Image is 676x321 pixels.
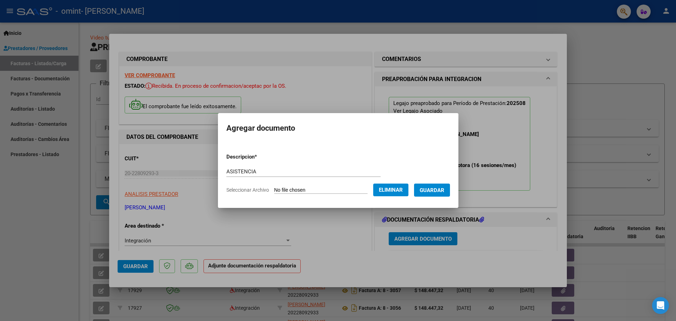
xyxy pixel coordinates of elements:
button: Eliminar [373,184,408,196]
span: Guardar [420,187,444,193]
span: Seleccionar Archivo [226,187,269,193]
h2: Agregar documento [226,122,450,135]
div: Open Intercom Messenger [652,297,669,314]
p: Descripcion [226,153,294,161]
span: Eliminar [379,187,403,193]
button: Guardar [414,184,450,197]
